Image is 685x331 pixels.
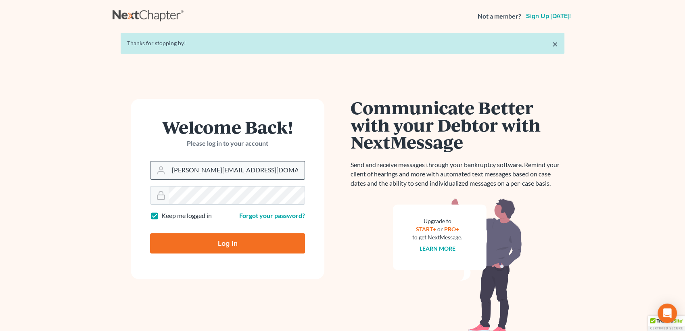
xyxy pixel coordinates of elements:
[437,226,443,233] span: or
[150,118,305,136] h1: Welcome Back!
[127,39,558,47] div: Thanks for stopping by!
[412,217,462,225] div: Upgrade to
[648,316,685,331] div: TrustedSite Certified
[161,211,212,220] label: Keep me logged in
[524,13,572,19] a: Sign up [DATE]!
[351,160,564,188] p: Send and receive messages through your bankruptcy software. Remind your client of hearings and mo...
[150,233,305,253] input: Log In
[416,226,436,233] a: START+
[420,245,455,252] a: Learn more
[478,12,521,21] strong: Not a member?
[169,161,305,179] input: Email Address
[239,212,305,219] a: Forgot your password?
[150,139,305,148] p: Please log in to your account
[658,304,677,323] div: Open Intercom Messenger
[351,99,564,151] h1: Communicate Better with your Debtor with NextMessage
[444,226,459,233] a: PRO+
[552,39,558,49] a: ×
[412,233,462,241] div: to get NextMessage.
